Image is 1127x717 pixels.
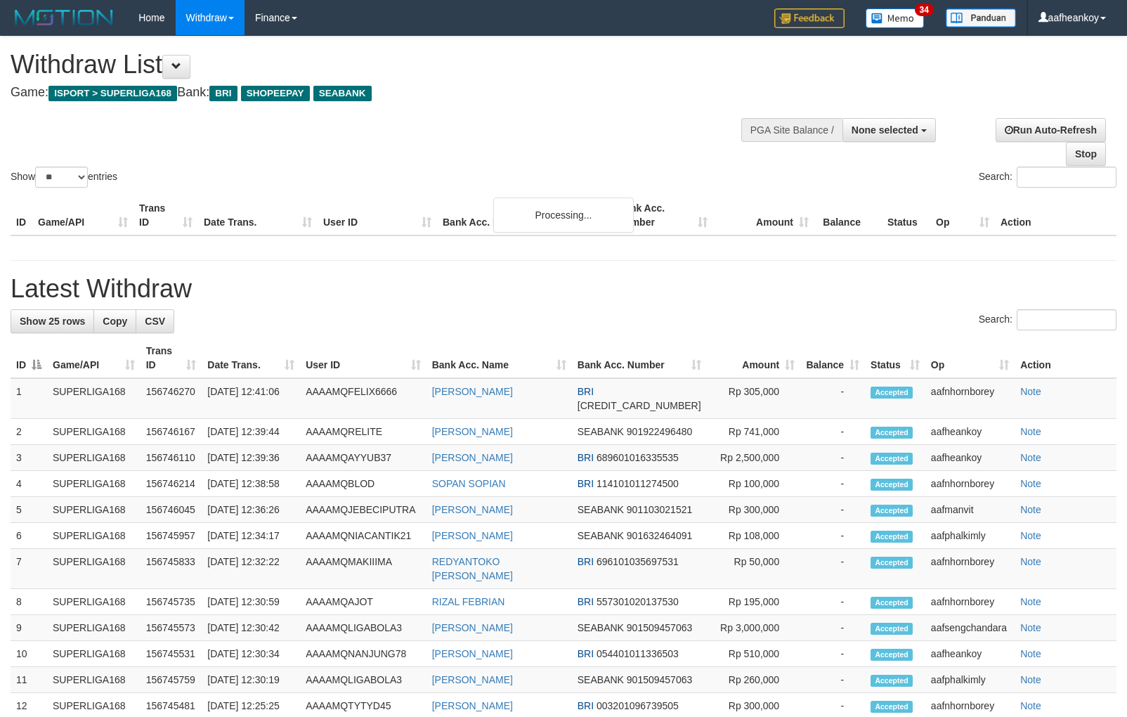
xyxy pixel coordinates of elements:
td: Rp 305,000 [707,378,801,419]
a: [PERSON_NAME] [432,504,513,515]
td: aafheankoy [925,445,1015,471]
th: Status: activate to sort column ascending [865,338,925,378]
td: - [800,419,865,445]
span: Accepted [871,531,913,543]
span: Accepted [871,675,913,687]
span: SEABANK [578,504,624,515]
th: Date Trans. [198,195,318,235]
span: SEABANK [578,530,624,541]
td: AAAAMQNIACANTIK21 [300,523,426,549]
th: Game/API [32,195,133,235]
span: SEABANK [578,426,624,437]
td: 156745573 [141,615,202,641]
td: - [800,641,865,667]
input: Search: [1017,167,1116,188]
th: Status [882,195,930,235]
span: BRI [578,648,594,659]
td: Rp 260,000 [707,667,801,693]
span: BRI [578,478,594,489]
td: SUPERLIGA168 [47,378,141,419]
th: Balance: activate to sort column ascending [800,338,865,378]
td: - [800,497,865,523]
td: SUPERLIGA168 [47,615,141,641]
td: SUPERLIGA168 [47,419,141,445]
td: SUPERLIGA168 [47,667,141,693]
td: SUPERLIGA168 [47,641,141,667]
a: [PERSON_NAME] [432,674,513,685]
td: [DATE] 12:34:17 [202,523,300,549]
span: 34 [915,4,934,16]
td: 156745833 [141,549,202,589]
div: PGA Site Balance / [741,118,842,142]
th: Game/API: activate to sort column ascending [47,338,141,378]
h4: Game: Bank: [11,86,737,100]
span: Copy 114101011274500 to clipboard [597,478,679,489]
span: BRI [578,386,594,397]
th: Bank Acc. Name [437,195,612,235]
span: Copy 616301004351506 to clipboard [578,400,701,411]
td: aafnhornborey [925,471,1015,497]
td: SUPERLIGA168 [47,497,141,523]
td: AAAAMQRELITE [300,419,426,445]
a: Show 25 rows [11,309,94,333]
a: Copy [93,309,136,333]
h1: Latest Withdraw [11,275,1116,303]
td: aafheankoy [925,641,1015,667]
label: Search: [979,167,1116,188]
select: Showentries [35,167,88,188]
td: aafmanvit [925,497,1015,523]
span: Copy 003201096739505 to clipboard [597,700,679,711]
span: BRI [578,452,594,463]
a: [PERSON_NAME] [432,426,513,437]
td: aafnhornborey [925,378,1015,419]
span: Accepted [871,649,913,661]
td: 4 [11,471,47,497]
th: Op: activate to sort column ascending [925,338,1015,378]
td: AAAAMQNANJUNG78 [300,641,426,667]
span: Copy [103,316,127,327]
span: Show 25 rows [20,316,85,327]
td: Rp 300,000 [707,497,801,523]
th: ID: activate to sort column descending [11,338,47,378]
td: SUPERLIGA168 [47,445,141,471]
span: Accepted [871,557,913,569]
a: Run Auto-Refresh [996,118,1106,142]
a: CSV [136,309,174,333]
td: [DATE] 12:38:58 [202,471,300,497]
div: Processing... [493,198,634,233]
span: None selected [852,124,918,136]
th: Trans ID: activate to sort column ascending [141,338,202,378]
a: Note [1020,386,1041,397]
a: Note [1020,674,1041,685]
span: Accepted [871,453,913,465]
img: panduan.png [946,8,1016,27]
span: Copy 901103021521 to clipboard [627,504,692,515]
span: Copy 901509457063 to clipboard [627,622,692,633]
a: Note [1020,504,1041,515]
td: aafnhornborey [925,549,1015,589]
td: - [800,378,865,419]
td: SUPERLIGA168 [47,471,141,497]
span: Copy 901922496480 to clipboard [627,426,692,437]
td: AAAAMQLIGABOLA3 [300,615,426,641]
span: BRI [578,596,594,607]
span: SHOPEEPAY [241,86,310,101]
label: Show entries [11,167,117,188]
th: User ID [318,195,437,235]
td: Rp 50,000 [707,549,801,589]
td: 156746110 [141,445,202,471]
a: Note [1020,700,1041,711]
span: Accepted [871,623,913,635]
td: Rp 741,000 [707,419,801,445]
th: Bank Acc. Number: activate to sort column ascending [572,338,707,378]
span: Accepted [871,479,913,491]
a: Note [1020,478,1041,489]
a: [PERSON_NAME] [432,648,513,659]
td: [DATE] 12:39:44 [202,419,300,445]
td: Rp 108,000 [707,523,801,549]
span: Copy 689601016335535 to clipboard [597,452,679,463]
td: 156746214 [141,471,202,497]
th: Balance [814,195,882,235]
span: Copy 557301020137530 to clipboard [597,596,679,607]
td: 10 [11,641,47,667]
